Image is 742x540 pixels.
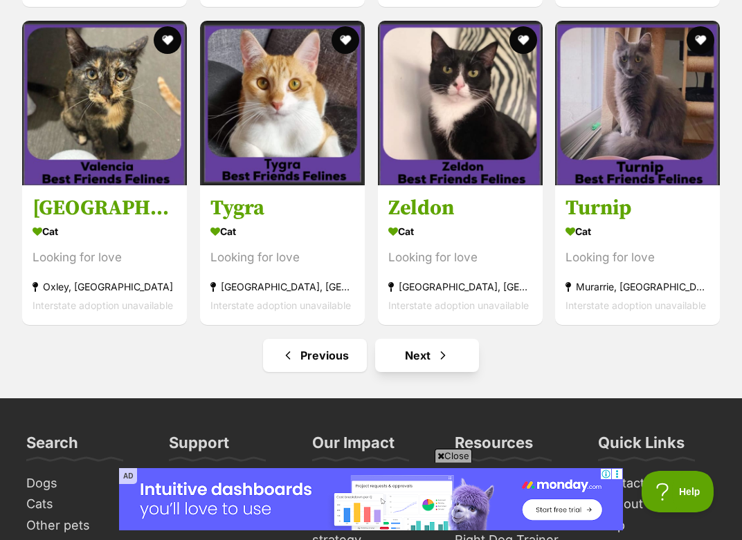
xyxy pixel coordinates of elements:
div: Looking for love [388,248,532,267]
h3: Search [26,433,78,460]
span: AD [119,468,137,484]
a: [GEOGRAPHIC_DATA] Cat Looking for love Oxley, [GEOGRAPHIC_DATA] Interstate adoption unavailable f... [22,185,187,325]
div: [GEOGRAPHIC_DATA], [GEOGRAPHIC_DATA] [210,277,354,296]
div: Cat [565,221,709,241]
a: Other pets [21,515,150,537]
button: favourite [332,26,359,54]
h3: [GEOGRAPHIC_DATA] [33,195,177,221]
button: favourite [509,26,536,54]
iframe: Advertisement [371,532,372,533]
div: Cat [33,221,177,241]
h3: Resources [455,433,533,460]
img: Turnip [555,21,720,185]
h3: Support [169,433,229,460]
span: Interstate adoption unavailable [210,299,351,311]
img: Tygra [200,21,365,185]
button: favourite [154,26,181,54]
span: Interstate adoption unavailable [388,299,529,311]
span: Close [435,449,472,463]
span: Interstate adoption unavailable [565,299,706,311]
nav: Pagination [21,339,721,372]
div: Murarrie, [GEOGRAPHIC_DATA] [565,277,709,296]
div: Looking for love [565,248,709,267]
h3: Tygra [210,195,354,221]
img: Valencia [22,21,187,185]
h3: Our Impact [312,433,395,460]
a: Zeldon Cat Looking for love [GEOGRAPHIC_DATA], [GEOGRAPHIC_DATA] Interstate adoption unavailable ... [378,185,543,325]
a: Dogs [21,473,150,494]
a: Turnip Cat Looking for love Murarrie, [GEOGRAPHIC_DATA] Interstate adoption unavailable favourite [555,185,720,325]
a: Tygra Cat Looking for love [GEOGRAPHIC_DATA], [GEOGRAPHIC_DATA] Interstate adoption unavailable f... [200,185,365,325]
a: Cats [21,494,150,515]
h3: Turnip [565,195,709,221]
a: Next page [375,339,479,372]
a: Previous page [263,339,367,372]
a: Help [592,515,721,537]
div: Oxley, [GEOGRAPHIC_DATA] [33,277,177,296]
div: Cat [210,221,354,241]
h3: Quick Links [598,433,685,460]
div: Cat [388,221,532,241]
button: favourite [687,26,714,54]
div: [GEOGRAPHIC_DATA], [GEOGRAPHIC_DATA] [388,277,532,296]
div: Looking for love [210,248,354,267]
iframe: Help Scout Beacon - Open [642,471,714,512]
div: Looking for love [33,248,177,267]
h3: Zeldon [388,195,532,221]
img: Zeldon [378,21,543,185]
span: Interstate adoption unavailable [33,299,173,311]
